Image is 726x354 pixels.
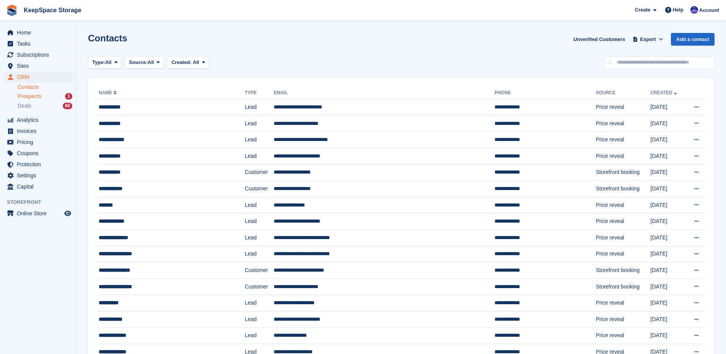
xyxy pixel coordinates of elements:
td: Price reveal [596,115,651,132]
button: Created: All [167,56,209,69]
td: [DATE] [651,132,685,148]
a: Created [651,90,679,95]
a: Deals 60 [18,102,72,110]
a: menu [4,38,72,49]
div: 1 [65,93,72,100]
td: Price reveal [596,132,651,148]
td: Price reveal [596,295,651,311]
a: Contacts [18,84,72,91]
td: Lead [245,246,274,262]
td: [DATE] [651,229,685,246]
td: Price reveal [596,197,651,213]
a: menu [4,27,72,38]
span: Created: [171,59,192,65]
td: Price reveal [596,229,651,246]
span: Help [673,6,684,14]
a: Add a contact [671,33,715,46]
td: Lead [245,311,274,328]
th: Phone [494,87,596,99]
span: Online Store [17,208,63,219]
span: Home [17,27,63,38]
td: [DATE] [651,279,685,295]
span: Sites [17,61,63,71]
span: All [193,59,199,65]
a: Name [99,90,118,95]
a: menu [4,181,72,192]
span: Subscriptions [17,49,63,60]
img: stora-icon-8386f47178a22dfd0bd8f6a31ec36ba5ce8667c1dd55bd0f319d3a0aa187defe.svg [6,5,18,16]
a: menu [4,208,72,219]
button: Type: All [88,56,122,69]
span: Analytics [17,115,63,125]
span: All [148,59,154,66]
td: Lead [245,132,274,148]
td: Storefront booking [596,181,651,197]
td: Customer [245,279,274,295]
td: Customer [245,181,274,197]
a: menu [4,137,72,147]
a: menu [4,49,72,60]
td: Lead [245,295,274,311]
td: Customer [245,262,274,279]
span: Export [640,36,656,43]
span: Create [635,6,650,14]
td: Price reveal [596,246,651,262]
h1: Contacts [88,33,127,43]
td: Price reveal [596,311,651,328]
span: Storefront [7,198,76,206]
div: 60 [63,103,72,109]
td: Lead [245,229,274,246]
td: Lead [245,148,274,164]
td: [DATE] [651,181,685,197]
span: Prospects [18,93,41,100]
td: Lead [245,328,274,344]
td: Lead [245,213,274,230]
th: Source [596,87,651,99]
span: Settings [17,170,63,181]
a: Preview store [63,209,72,218]
th: Type [245,87,274,99]
td: [DATE] [651,197,685,213]
td: [DATE] [651,148,685,164]
td: Price reveal [596,213,651,230]
span: Tasks [17,38,63,49]
span: Source: [129,59,147,66]
td: Lead [245,99,274,116]
a: Prospects 1 [18,92,72,100]
button: Source: All [125,56,164,69]
span: Coupons [17,148,63,159]
td: [DATE] [651,99,685,116]
td: [DATE] [651,246,685,262]
td: [DATE] [651,262,685,279]
img: Chloe Clark [690,6,698,14]
span: Account [699,7,719,14]
a: KeepSpace Storage [21,4,84,16]
td: Price reveal [596,99,651,116]
td: Storefront booking [596,279,651,295]
td: Price reveal [596,328,651,344]
th: Email [274,87,494,99]
td: [DATE] [651,311,685,328]
td: [DATE] [651,164,685,181]
a: menu [4,115,72,125]
span: Deals [18,102,31,110]
a: menu [4,126,72,136]
a: menu [4,148,72,159]
span: All [105,59,112,66]
a: menu [4,159,72,170]
td: Storefront booking [596,164,651,181]
span: Type: [92,59,105,66]
a: Unverified Customers [570,33,628,46]
td: Storefront booking [596,262,651,279]
a: menu [4,170,72,181]
span: Capital [17,181,63,192]
td: [DATE] [651,295,685,311]
a: menu [4,72,72,82]
span: Pricing [17,137,63,147]
td: Lead [245,115,274,132]
td: Price reveal [596,148,651,164]
td: [DATE] [651,115,685,132]
td: [DATE] [651,328,685,344]
span: Invoices [17,126,63,136]
td: Lead [245,197,274,213]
